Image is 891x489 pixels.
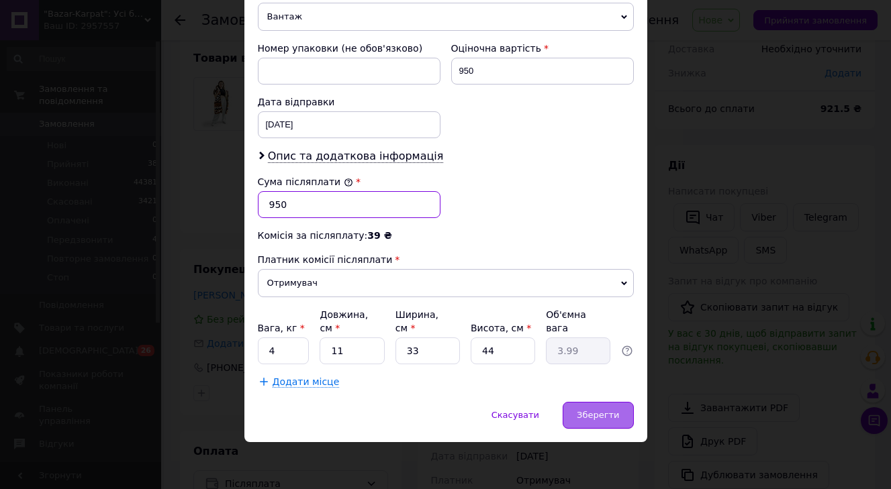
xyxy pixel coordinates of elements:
label: Висота, см [471,323,531,333]
label: Сума післяплати [258,176,353,187]
span: Додати місце [273,376,340,388]
div: Об'ємна вага [546,308,610,335]
label: Ширина, см [395,309,438,333]
span: Опис та додаткова інформація [268,150,444,163]
span: Вантаж [258,3,634,31]
span: 39 ₴ [367,230,391,241]
div: Оціночна вартість [451,42,634,55]
div: Номер упаковки (не обов'язково) [258,42,440,55]
div: Дата відправки [258,95,440,109]
div: Комісія за післяплату: [258,229,634,242]
span: Скасувати [491,410,539,420]
span: Платник комісії післяплати [258,254,393,265]
label: Довжина, см [320,309,368,333]
span: Отримувач [258,269,634,297]
span: Зберегти [577,410,619,420]
label: Вага, кг [258,323,305,333]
